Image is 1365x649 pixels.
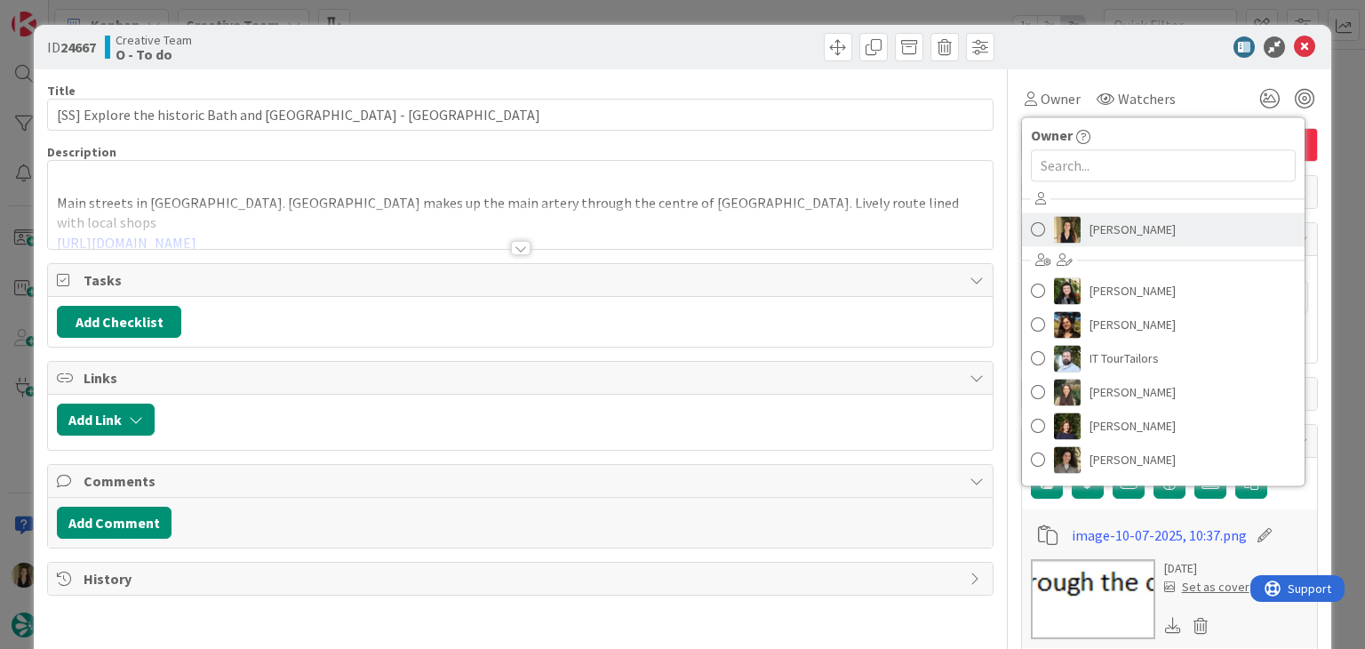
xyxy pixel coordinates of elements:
[1164,614,1184,637] div: Download
[1054,311,1081,338] img: DR
[47,36,96,58] span: ID
[57,193,983,233] p: Main streets in [GEOGRAPHIC_DATA]. [GEOGRAPHIC_DATA] makes up the main artery through the centre ...
[57,507,172,539] button: Add Comment
[84,269,960,291] span: Tasks
[1022,274,1305,308] a: BC[PERSON_NAME]
[1054,216,1081,243] img: SP
[1090,446,1176,473] span: [PERSON_NAME]
[1054,277,1081,304] img: BC
[37,3,81,24] span: Support
[1041,88,1081,109] span: Owner
[1031,149,1296,181] input: Search...
[1054,379,1081,405] img: IG
[116,47,192,61] b: O - To do
[1090,345,1159,372] span: IT TourTailors
[47,83,76,99] label: Title
[1090,311,1176,338] span: [PERSON_NAME]
[57,404,155,436] button: Add Link
[1022,341,1305,375] a: ITIT TourTailors
[47,144,116,160] span: Description
[1090,277,1176,304] span: [PERSON_NAME]
[1054,413,1081,439] img: MC
[84,568,960,589] span: History
[1022,308,1305,341] a: DR[PERSON_NAME]
[1118,88,1176,109] span: Watchers
[84,470,960,492] span: Comments
[1022,375,1305,409] a: IG[PERSON_NAME]
[47,99,993,131] input: type card name here...
[60,38,96,56] b: 24667
[1022,212,1305,246] a: SP[PERSON_NAME]
[57,306,181,338] button: Add Checklist
[1090,379,1176,405] span: [PERSON_NAME]
[1054,446,1081,473] img: MS
[1054,345,1081,372] img: IT
[1090,216,1176,243] span: [PERSON_NAME]
[1022,443,1305,477] a: MS[PERSON_NAME]
[1022,409,1305,443] a: MC[PERSON_NAME]
[1164,559,1249,578] div: [DATE]
[1090,413,1176,439] span: [PERSON_NAME]
[1072,525,1247,546] a: image-10-07-2025, 10:37.png
[84,367,960,389] span: Links
[1164,578,1249,597] div: Set as cover
[1031,124,1073,146] span: Owner
[116,33,192,47] span: Creative Team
